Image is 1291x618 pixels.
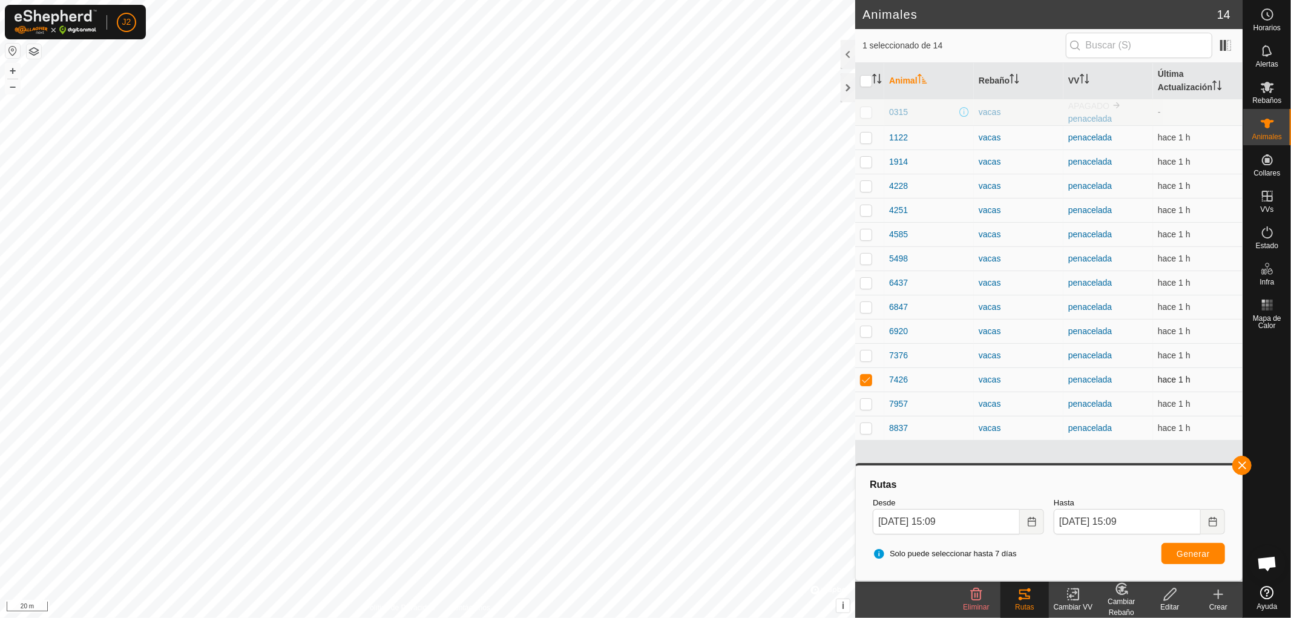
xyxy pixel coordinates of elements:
div: Cambiar VV [1049,602,1097,613]
span: 6920 [889,325,908,338]
span: 14 [1217,5,1230,24]
a: penacelada [1068,181,1112,191]
p-sorticon: Activar para ordenar [918,76,927,85]
label: Hasta [1054,497,1225,509]
div: vacas [979,204,1059,217]
span: APAGADO [1068,101,1109,111]
span: 7426 [889,373,908,386]
th: Última Actualización [1153,63,1243,99]
span: Generar [1177,549,1210,559]
span: VVs [1260,206,1273,213]
a: penacelada [1068,114,1112,123]
span: 20 sept 2025, 20:02 [1158,205,1191,215]
a: Política de Privacidad [365,602,435,613]
div: vacas [979,325,1059,338]
span: Solo puede seleccionar hasta 7 días [873,548,1017,560]
a: Contáctenos [450,602,490,613]
span: 20 sept 2025, 20:02 [1158,375,1191,384]
img: Logo Gallagher [15,10,97,35]
a: penacelada [1068,302,1112,312]
span: 6437 [889,277,908,289]
span: Infra [1260,278,1274,286]
div: vacas [979,252,1059,265]
span: 20 sept 2025, 20:03 [1158,399,1191,409]
div: vacas [979,349,1059,362]
span: Mapa de Calor [1246,315,1288,329]
span: 1914 [889,156,908,168]
span: 0315 [889,106,908,119]
span: 7957 [889,398,908,410]
a: penacelada [1068,229,1112,239]
div: Crear [1194,602,1243,613]
span: 20 sept 2025, 20:02 [1158,302,1191,312]
span: Horarios [1253,24,1281,31]
span: 20 sept 2025, 20:02 [1158,423,1191,433]
span: 20 sept 2025, 20:03 [1158,133,1191,142]
div: vacas [979,422,1059,435]
a: penacelada [1068,133,1112,142]
th: Animal [884,63,974,99]
th: VV [1063,63,1153,99]
a: Ayuda [1243,581,1291,615]
span: Ayuda [1257,603,1278,610]
button: Choose Date [1201,509,1225,534]
a: penacelada [1068,157,1112,166]
span: 6847 [889,301,908,314]
div: vacas [979,373,1059,386]
span: 20 sept 2025, 20:02 [1158,278,1191,288]
div: Rutas [1000,602,1049,613]
span: 1122 [889,131,908,144]
div: Chat abierto [1249,545,1286,582]
p-sorticon: Activar para ordenar [872,76,882,85]
button: – [5,79,20,94]
span: Animales [1252,133,1282,140]
th: Rebaño [974,63,1063,99]
div: Editar [1146,602,1194,613]
div: vacas [979,180,1059,192]
a: penacelada [1068,205,1112,215]
span: Estado [1256,242,1278,249]
span: 8837 [889,422,908,435]
span: J2 [122,16,131,28]
span: 4585 [889,228,908,241]
span: 4251 [889,204,908,217]
button: Choose Date [1020,509,1044,534]
label: Desde [873,497,1044,509]
span: Alertas [1256,61,1278,68]
span: 7376 [889,349,908,362]
button: Restablecer Mapa [5,44,20,58]
span: 20 sept 2025, 20:02 [1158,157,1191,166]
p-sorticon: Activar para ordenar [1010,76,1019,85]
div: vacas [979,106,1059,119]
span: Collares [1253,169,1280,177]
a: penacelada [1068,326,1112,336]
img: hasta [1112,100,1122,110]
span: 20 sept 2025, 20:02 [1158,254,1191,263]
span: Rebaños [1252,97,1281,104]
a: penacelada [1068,423,1112,433]
button: + [5,64,20,78]
a: penacelada [1068,350,1112,360]
span: 20 sept 2025, 20:02 [1158,326,1191,336]
div: Cambiar Rebaño [1097,596,1146,618]
button: Capas del Mapa [27,44,41,59]
a: penacelada [1068,375,1112,384]
a: penacelada [1068,399,1112,409]
input: Buscar (S) [1066,33,1212,58]
span: Eliminar [963,603,989,611]
a: penacelada [1068,254,1112,263]
p-sorticon: Activar para ordenar [1212,82,1222,92]
span: - [1158,107,1161,117]
div: vacas [979,228,1059,241]
span: 20 sept 2025, 19:48 [1158,229,1191,239]
h2: Animales [862,7,1217,22]
button: Generar [1161,543,1225,564]
span: 20 sept 2025, 20:02 [1158,181,1191,191]
div: vacas [979,131,1059,144]
span: i [842,600,844,611]
div: vacas [979,301,1059,314]
p-sorticon: Activar para ordenar [1080,76,1089,85]
div: vacas [979,398,1059,410]
a: penacelada [1068,278,1112,288]
div: Rutas [868,478,1230,492]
